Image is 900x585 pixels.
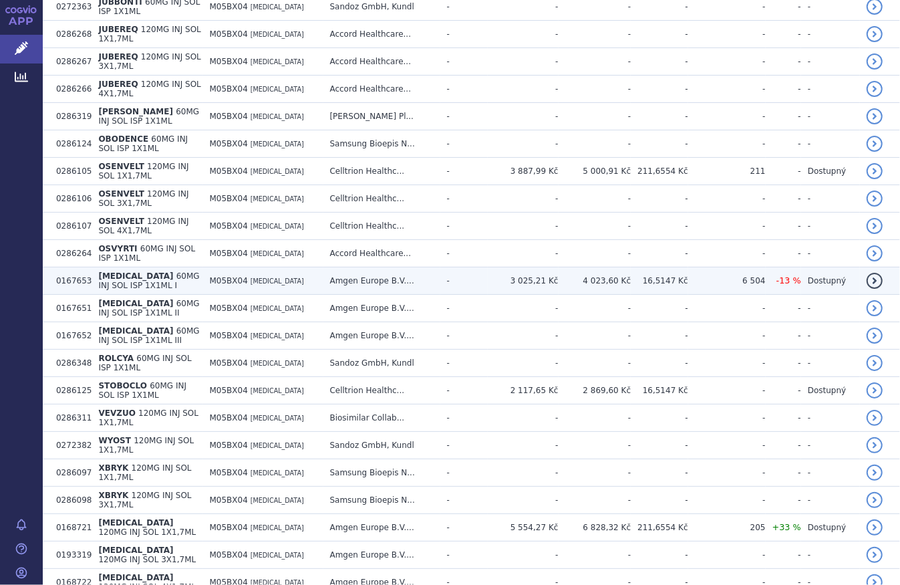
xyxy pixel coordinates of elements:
span: M05BX04 [210,441,248,450]
td: - [559,76,631,103]
span: 60MG INJ SOL ISP 1X1ML [98,107,199,126]
span: +33 % [772,522,801,532]
td: Sandoz GmbH, Kundl [323,432,440,459]
span: XBRYK [98,463,128,473]
td: Amgen Europe B.V.... [323,542,440,569]
span: [MEDICAL_DATA] [251,195,304,203]
td: - [440,267,488,295]
td: - [559,542,631,569]
td: Amgen Europe B.V.... [323,295,440,322]
span: M05BX04 [210,495,248,505]
td: - [766,459,801,487]
span: 120MG INJ SOL 1X1,7ML [98,408,198,427]
td: Dostupný [801,377,860,404]
a: detail [867,191,883,207]
a: detail [867,300,883,316]
td: - [766,21,801,48]
span: [MEDICAL_DATA] [98,299,173,308]
td: - [488,213,559,240]
td: - [766,542,801,569]
td: - [440,514,488,542]
span: M05BX04 [210,249,248,258]
span: [MEDICAL_DATA] [251,332,304,340]
td: - [488,130,559,158]
td: - [688,404,766,432]
a: detail [867,163,883,179]
td: - [440,48,488,76]
td: - [688,377,766,404]
td: - [559,295,631,322]
span: [MEDICAL_DATA] [98,518,173,528]
td: - [559,432,631,459]
td: - [631,350,688,377]
span: [MEDICAL_DATA] [251,3,304,11]
span: JUBEREQ [98,52,138,62]
a: detail [867,273,883,289]
td: - [801,295,860,322]
td: - [688,432,766,459]
td: - [766,76,801,103]
td: - [801,103,860,130]
td: - [766,213,801,240]
span: [MEDICAL_DATA] [251,469,304,477]
span: 120MG INJ SOL 1X1,7ML [98,528,196,537]
td: 0167653 [49,267,92,295]
td: - [631,21,688,48]
span: M05BX04 [210,413,248,423]
a: detail [867,492,883,508]
td: - [801,404,860,432]
td: - [440,76,488,103]
span: [MEDICAL_DATA] [251,524,304,532]
td: - [631,130,688,158]
td: - [488,76,559,103]
td: 3 025,21 Kč [488,267,559,295]
span: [MEDICAL_DATA] [251,31,304,38]
td: - [801,185,860,213]
td: - [440,432,488,459]
td: - [488,542,559,569]
td: - [440,213,488,240]
span: M05BX04 [210,112,248,121]
span: [MEDICAL_DATA] [251,277,304,285]
td: - [488,322,559,350]
td: - [631,295,688,322]
td: - [559,322,631,350]
td: - [488,21,559,48]
span: [MEDICAL_DATA] [251,86,304,93]
span: M05BX04 [210,194,248,203]
td: - [559,487,631,514]
td: Samsung Bioepis N... [323,487,440,514]
td: - [559,404,631,432]
td: - [801,487,860,514]
td: - [801,48,860,76]
td: 0286311 [49,404,92,432]
span: M05BX04 [210,166,248,176]
a: detail [867,382,883,398]
a: detail [867,465,883,481]
td: 0286264 [49,240,92,267]
td: - [631,240,688,267]
td: - [488,459,559,487]
td: - [488,103,559,130]
span: 120MG INJ SOL 4X1,7ML [98,80,200,98]
span: M05BX04 [210,2,248,11]
td: - [801,459,860,487]
span: OSENVELT [98,217,144,226]
span: 60MG INJ SOL ISP 1X1ML [98,244,195,263]
td: - [766,185,801,213]
td: Accord Healthcare... [323,48,440,76]
a: detail [867,519,883,536]
span: [MEDICAL_DATA] [251,250,304,257]
td: 205 [688,514,766,542]
span: WYOST [98,436,131,445]
span: [MEDICAL_DATA] [251,223,304,230]
td: - [766,322,801,350]
td: - [688,295,766,322]
td: 0167651 [49,295,92,322]
span: XBRYK [98,491,128,500]
span: 120MG INJ SOL 4X1,7ML [98,217,188,235]
td: - [440,322,488,350]
td: 4 023,60 Kč [559,267,631,295]
td: - [766,432,801,459]
a: detail [867,355,883,371]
